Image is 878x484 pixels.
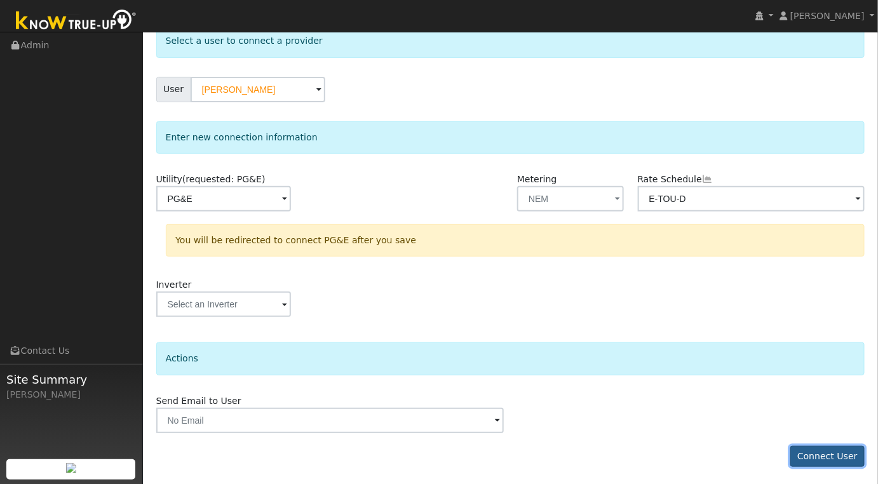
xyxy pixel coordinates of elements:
[156,25,865,57] div: Select a user to connect a provider
[156,77,191,102] span: User
[156,121,865,154] div: Enter new connection information
[156,278,192,292] label: Inverter
[182,174,266,184] span: (requested: PG&E)
[191,77,325,102] input: Select a User
[166,224,865,257] div: You will be redirected to connect PG&E after you save
[66,463,76,473] img: retrieve
[10,7,143,36] img: Know True-Up
[790,11,865,21] span: [PERSON_NAME]
[156,394,241,408] label: Send Email to User
[156,173,266,186] label: Utility
[790,446,865,467] button: Connect User
[156,342,865,375] div: Actions
[156,408,504,433] input: No Email
[517,186,624,212] button: NEM
[6,371,136,388] span: Site Summary
[6,388,136,401] div: [PERSON_NAME]
[517,173,557,186] label: Metering
[156,186,291,212] input: Select a Utility
[156,292,291,317] input: Select an Inverter
[638,173,713,186] label: Rate Schedule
